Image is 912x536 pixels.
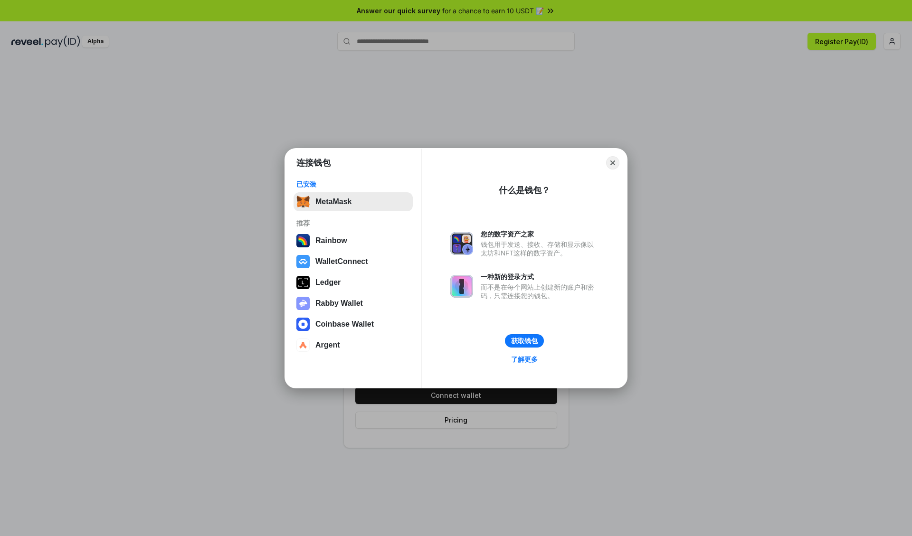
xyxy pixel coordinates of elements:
[294,273,413,292] button: Ledger
[315,320,374,329] div: Coinbase Wallet
[315,299,363,308] div: Rabby Wallet
[315,236,347,245] div: Rainbow
[296,157,331,169] h1: 连接钱包
[481,273,598,281] div: 一种新的登录方式
[481,283,598,300] div: 而不是在每个网站上创建新的账户和密码，只需连接您的钱包。
[294,192,413,211] button: MetaMask
[499,185,550,196] div: 什么是钱包？
[296,234,310,247] img: svg+xml,%3Csvg%20width%3D%22120%22%20height%3D%22120%22%20viewBox%3D%220%200%20120%20120%22%20fil...
[296,219,410,227] div: 推荐
[315,197,351,206] div: MetaMask
[505,334,544,348] button: 获取钱包
[315,278,341,287] div: Ledger
[296,180,410,188] div: 已安装
[315,257,368,266] div: WalletConnect
[294,231,413,250] button: Rainbow
[296,339,310,352] img: svg+xml,%3Csvg%20width%3D%2228%22%20height%3D%2228%22%20viewBox%3D%220%200%2028%2028%22%20fill%3D...
[450,275,473,298] img: svg+xml,%3Csvg%20xmlns%3D%22http%3A%2F%2Fwww.w3.org%2F2000%2Fsvg%22%20fill%3D%22none%22%20viewBox...
[315,341,340,349] div: Argent
[294,294,413,313] button: Rabby Wallet
[294,315,413,334] button: Coinbase Wallet
[481,230,598,238] div: 您的数字资产之家
[294,252,413,271] button: WalletConnect
[296,297,310,310] img: svg+xml,%3Csvg%20xmlns%3D%22http%3A%2F%2Fwww.w3.org%2F2000%2Fsvg%22%20fill%3D%22none%22%20viewBox...
[296,318,310,331] img: svg+xml,%3Csvg%20width%3D%2228%22%20height%3D%2228%22%20viewBox%3D%220%200%2028%2028%22%20fill%3D...
[481,240,598,257] div: 钱包用于发送、接收、存储和显示像以太坊和NFT这样的数字资产。
[294,336,413,355] button: Argent
[606,156,619,169] button: Close
[450,232,473,255] img: svg+xml,%3Csvg%20xmlns%3D%22http%3A%2F%2Fwww.w3.org%2F2000%2Fsvg%22%20fill%3D%22none%22%20viewBox...
[511,337,538,345] div: 获取钱包
[296,195,310,208] img: svg+xml,%3Csvg%20fill%3D%22none%22%20height%3D%2233%22%20viewBox%3D%220%200%2035%2033%22%20width%...
[296,255,310,268] img: svg+xml,%3Csvg%20width%3D%2228%22%20height%3D%2228%22%20viewBox%3D%220%200%2028%2028%22%20fill%3D...
[296,276,310,289] img: svg+xml,%3Csvg%20xmlns%3D%22http%3A%2F%2Fwww.w3.org%2F2000%2Fsvg%22%20width%3D%2228%22%20height%3...
[511,355,538,364] div: 了解更多
[505,353,543,366] a: 了解更多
